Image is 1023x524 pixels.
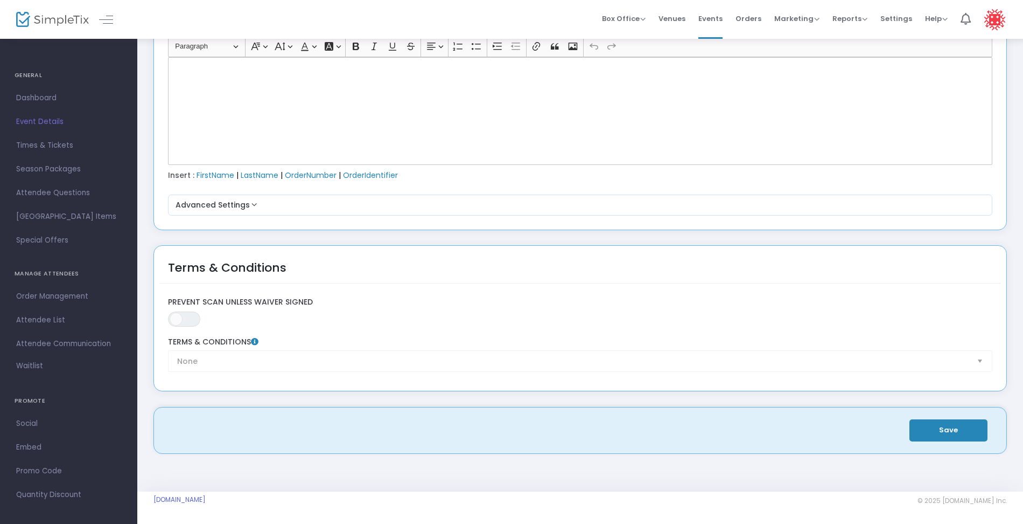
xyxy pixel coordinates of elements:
span: Quantity Discount [16,488,121,502]
h4: MANAGE ATTENDEES [15,263,123,285]
span: Attendee Questions [16,186,121,200]
span: Event Details [16,115,121,129]
span: | [339,170,341,181]
button: Paragraph [170,38,243,55]
span: [GEOGRAPHIC_DATA] Items [16,210,121,224]
span: Attendee Communication [16,337,121,351]
span: Marketing [774,13,819,24]
span: Embed [16,440,121,454]
span: Social [16,417,121,431]
span: Dashboard [16,91,121,105]
span: Times & Tickets [16,139,121,153]
span: Season Packages [16,162,121,176]
span: Settings [880,5,912,32]
span: Paragraph [175,40,231,53]
span: Order Management [16,289,121,304]
button: Save [909,419,987,442]
span: Attendee List [16,313,121,327]
span: Venues [658,5,685,32]
span: OrderIdentifier [343,170,398,181]
h4: PROMOTE [15,390,123,412]
span: | [236,170,239,181]
span: Reports [832,13,867,24]
div: Editor toolbar [168,36,993,57]
button: Advanced Settings [172,199,989,212]
span: Box Office [602,13,646,24]
span: | [281,170,283,181]
span: FirstName [197,170,234,181]
label: Terms & Conditions [168,337,993,347]
span: Help [925,13,948,24]
span: Special Offers [16,233,121,247]
a: [DOMAIN_NAME] [153,495,206,504]
span: Insert : [168,170,194,181]
label: Prevent Scan Unless Waiver Signed [168,298,993,307]
div: Rich Text Editor, main [168,57,993,165]
h4: GENERAL [15,65,123,86]
span: Events [698,5,723,32]
span: © 2025 [DOMAIN_NAME] Inc. [917,497,1007,505]
span: Orders [735,5,761,32]
span: LastName [241,170,278,181]
span: Waitlist [16,361,43,371]
div: Terms & Conditions [168,259,286,291]
span: Promo Code [16,464,121,478]
span: OrderNumber [285,170,337,181]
